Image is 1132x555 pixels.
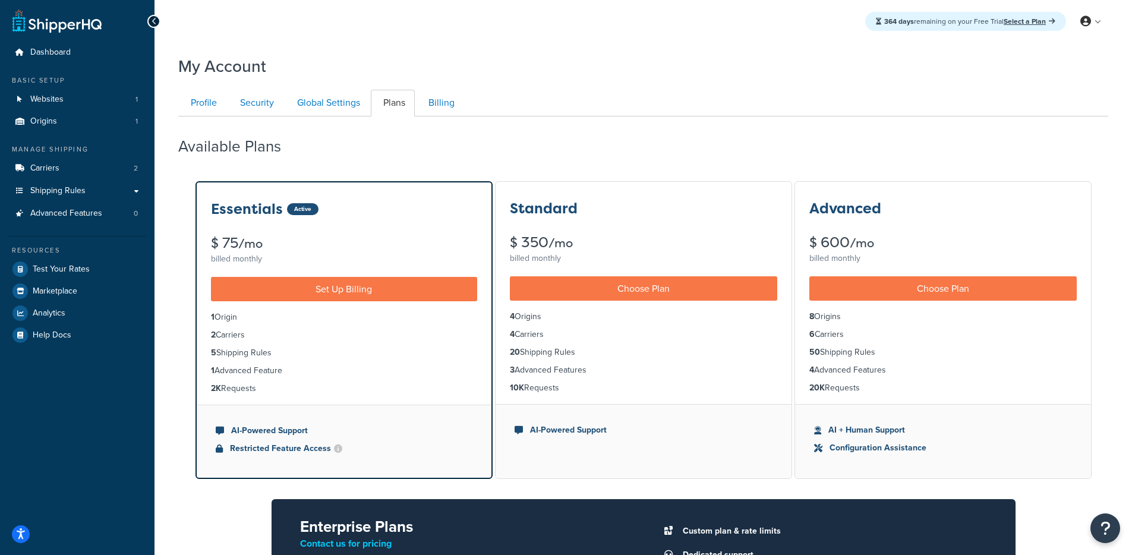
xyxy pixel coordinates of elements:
[216,442,472,455] li: Restricted Feature Access
[814,424,1072,437] li: AI + Human Support
[510,250,777,267] div: billed monthly
[178,138,299,155] h2: Available Plans
[865,12,1066,31] div: remaining on your Free Trial
[134,209,138,219] span: 0
[238,235,263,252] small: /mo
[33,264,90,275] span: Test Your Rates
[9,180,146,202] a: Shipping Rules
[510,381,777,395] li: Requests
[287,203,319,215] div: Active
[515,424,772,437] li: AI-Powered Support
[211,346,477,360] li: Shipping Rules
[211,329,216,341] strong: 2
[510,276,777,301] a: Choose Plan
[814,442,1072,455] li: Configuration Assistance
[228,90,283,116] a: Security
[510,381,524,394] strong: 10K
[510,328,777,341] li: Carriers
[9,302,146,324] a: Analytics
[677,523,987,540] li: Custom plan & rate limits
[548,235,573,251] small: /mo
[33,330,71,340] span: Help Docs
[809,310,814,323] strong: 8
[9,111,146,133] a: Origins 1
[211,382,477,395] li: Requests
[809,235,1077,250] div: $ 600
[134,163,138,174] span: 2
[809,328,815,340] strong: 6
[33,286,77,297] span: Marketplace
[809,201,881,216] h3: Advanced
[211,201,283,217] h3: Essentials
[9,280,146,302] a: Marketplace
[809,364,814,376] strong: 4
[135,116,138,127] span: 1
[211,277,477,301] a: Set Up Billing
[12,9,102,33] a: ShipperHQ Home
[9,157,146,179] a: Carriers 2
[135,94,138,105] span: 1
[211,329,477,342] li: Carriers
[809,276,1077,301] a: Choose Plan
[809,310,1077,323] li: Origins
[9,89,146,111] li: Websites
[510,346,520,358] strong: 20
[510,364,777,377] li: Advanced Features
[300,535,625,552] p: Contact us for pricing
[9,203,146,225] a: Advanced Features 0
[9,89,146,111] a: Websites 1
[211,364,215,377] strong: 1
[809,328,1077,341] li: Carriers
[178,55,266,78] h1: My Account
[809,346,820,358] strong: 50
[211,382,221,395] strong: 2K
[809,364,1077,377] li: Advanced Features
[300,518,625,535] h2: Enterprise Plans
[1090,513,1120,543] button: Open Resource Center
[211,364,477,377] li: Advanced Feature
[809,346,1077,359] li: Shipping Rules
[211,251,477,267] div: billed monthly
[30,94,64,105] span: Websites
[9,203,146,225] li: Advanced Features
[416,90,464,116] a: Billing
[211,346,216,359] strong: 5
[850,235,874,251] small: /mo
[510,310,777,323] li: Origins
[510,235,777,250] div: $ 350
[9,144,146,154] div: Manage Shipping
[211,311,215,323] strong: 1
[9,75,146,86] div: Basic Setup
[9,157,146,179] li: Carriers
[510,201,578,216] h3: Standard
[30,163,59,174] span: Carriers
[30,186,86,196] span: Shipping Rules
[510,346,777,359] li: Shipping Rules
[9,245,146,256] div: Resources
[1004,16,1055,27] a: Select a Plan
[33,308,65,319] span: Analytics
[216,424,472,437] li: AI-Powered Support
[9,324,146,346] li: Help Docs
[285,90,370,116] a: Global Settings
[510,364,515,376] strong: 3
[510,310,515,323] strong: 4
[30,209,102,219] span: Advanced Features
[809,250,1077,267] div: billed monthly
[371,90,415,116] a: Plans
[178,90,226,116] a: Profile
[9,42,146,64] a: Dashboard
[9,111,146,133] li: Origins
[809,381,1077,395] li: Requests
[809,381,825,394] strong: 20K
[211,311,477,324] li: Origin
[30,116,57,127] span: Origins
[9,258,146,280] a: Test Your Rates
[30,48,71,58] span: Dashboard
[884,16,914,27] strong: 364 days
